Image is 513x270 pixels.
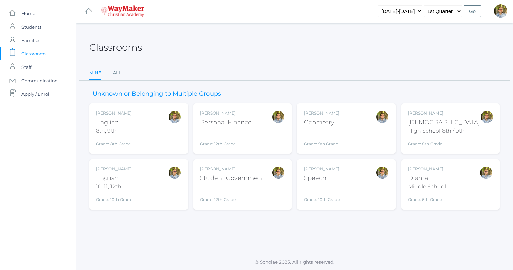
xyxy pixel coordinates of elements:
[113,66,122,80] a: All
[304,130,339,147] div: Grade: 9th Grade
[96,138,132,147] div: Grade: 8th Grade
[21,87,51,101] span: Apply / Enroll
[89,66,101,81] a: Mine
[200,185,265,203] div: Grade: 12th Grade
[96,166,132,172] div: [PERSON_NAME]
[96,127,132,135] div: 8th, 9th
[76,259,513,265] p: © Scholae 2025. All rights reserved.
[408,127,480,135] div: High School 8th / 9th
[480,110,494,124] div: Kylen Braileanu
[200,130,252,147] div: Grade: 12th Grade
[408,166,446,172] div: [PERSON_NAME]
[408,193,446,203] div: Grade: 6th Grade
[464,5,481,17] input: Go
[272,110,285,124] div: Kylen Braileanu
[408,174,446,183] div: Drama
[96,174,132,183] div: English
[272,166,285,179] div: Kylen Braileanu
[21,20,41,34] span: Students
[21,74,58,87] span: Communication
[168,110,181,124] div: Kylen Braileanu
[376,166,389,179] div: Kylen Braileanu
[89,91,224,97] h3: Unknown or Belonging to Multiple Groups
[494,4,507,18] div: Kylen Braileanu
[408,138,480,147] div: Grade: 8th Grade
[96,118,132,127] div: English
[408,118,480,127] div: [DEMOGRAPHIC_DATA]
[408,110,480,116] div: [PERSON_NAME]
[304,185,340,203] div: Grade: 10th Grade
[21,34,40,47] span: Families
[21,60,31,74] span: Staff
[304,174,340,183] div: Speech
[21,47,46,60] span: Classrooms
[168,166,181,179] div: Kylen Braileanu
[408,183,446,191] div: Middle School
[200,166,265,172] div: [PERSON_NAME]
[96,110,132,116] div: [PERSON_NAME]
[304,166,340,172] div: [PERSON_NAME]
[304,110,339,116] div: [PERSON_NAME]
[101,5,144,17] img: 4_waymaker-logo-stack-white.png
[304,118,339,127] div: Geometry
[96,183,132,191] div: 10, 11, 12th
[89,42,142,53] h2: Classrooms
[200,174,265,183] div: Student Government
[479,166,493,179] div: Kylen Braileanu
[376,110,389,124] div: Kylen Braileanu
[96,193,132,203] div: Grade: 10th Grade
[200,110,252,116] div: [PERSON_NAME]
[21,7,35,20] span: Home
[200,118,252,127] div: Personal Finance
